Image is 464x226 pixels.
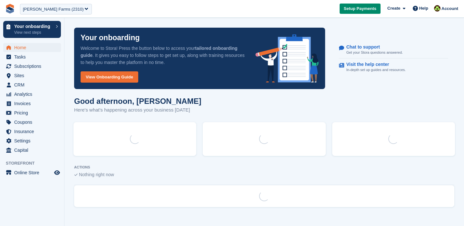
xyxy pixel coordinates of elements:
a: menu [3,99,61,108]
span: Setup Payments [344,5,376,12]
span: Home [14,43,53,52]
a: Preview store [53,169,61,176]
span: CRM [14,80,53,89]
a: menu [3,52,61,61]
span: Coupons [14,118,53,127]
p: Get your Stora questions answered. [346,50,403,55]
a: menu [3,168,61,177]
p: Visit the help center [346,62,401,67]
span: Analytics [14,90,53,99]
a: menu [3,118,61,127]
span: Invoices [14,99,53,108]
p: Chat to support [346,44,398,50]
span: Account [441,5,458,12]
span: Nothing right now [79,172,114,177]
span: Insurance [14,127,53,136]
a: Chat to support Get your Stora questions answered. [339,41,448,59]
span: Capital [14,146,53,155]
span: Tasks [14,52,53,61]
img: onboarding-info-6c161a55d2c0e0a8cae90662b2fe09162a5109e8cc188191df67fb4f79e88e88.svg [256,34,319,83]
a: menu [3,43,61,52]
a: menu [3,62,61,71]
p: In-depth set up guides and resources. [346,67,406,73]
p: Welcome to Stora! Press the button below to access your . It gives you easy to follow steps to ge... [81,45,245,66]
span: Help [419,5,428,12]
p: View next steps [14,30,53,35]
p: Your onboarding [14,24,53,29]
a: menu [3,71,61,80]
span: Pricing [14,108,53,117]
span: Online Store [14,168,53,177]
a: menu [3,90,61,99]
a: menu [3,80,61,89]
span: Settings [14,136,53,145]
a: menu [3,136,61,145]
a: menu [3,108,61,117]
span: Create [387,5,400,12]
img: blank_slate_check_icon-ba018cac091ee9be17c0a81a6c232d5eb81de652e7a59be601be346b1b6ddf79.svg [74,174,78,176]
h1: Good afternoon, [PERSON_NAME] [74,97,201,105]
a: Setup Payments [340,4,381,14]
p: ACTIONS [74,165,454,169]
p: Here's what's happening across your business [DATE] [74,106,201,114]
a: Your onboarding View next steps [3,21,61,38]
img: stora-icon-8386f47178a22dfd0bd8f6a31ec36ba5ce8667c1dd55bd0f319d3a0aa187defe.svg [5,4,15,14]
a: Visit the help center In-depth set up guides and resources. [339,59,448,76]
span: Sites [14,71,53,80]
a: menu [3,146,61,155]
p: Your onboarding [81,34,140,41]
span: Subscriptions [14,62,53,71]
a: View Onboarding Guide [81,71,138,83]
a: menu [3,127,61,136]
img: Catherine Coffey [434,5,440,12]
span: Storefront [6,160,64,167]
div: [PERSON_NAME] Farms (2310) [23,6,84,13]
